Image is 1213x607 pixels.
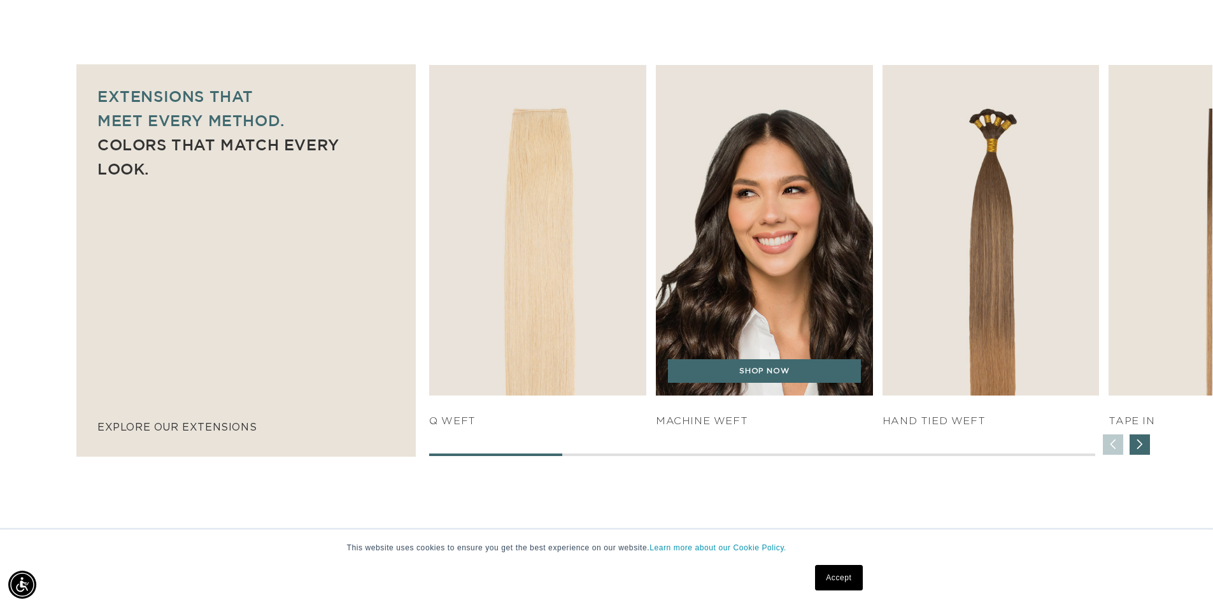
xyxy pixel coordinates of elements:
p: Colors that match every look. [97,132,395,181]
img: Machine Weft [650,57,878,404]
p: explore our extensions [97,418,395,437]
div: Next slide [1130,434,1150,455]
h4: q weft [429,415,646,428]
h4: Machine Weft [656,415,873,428]
div: 2 / 7 [656,65,873,428]
p: Extensions that [97,84,395,108]
p: meet every method. [97,108,395,132]
div: 3 / 7 [883,65,1100,428]
p: This website uses cookies to ensure you get the best experience on our website. [347,542,867,553]
div: Accessibility Menu [8,571,36,599]
div: 1 / 7 [429,65,646,428]
a: SHOP NOW [668,359,861,383]
iframe: Chat Widget [1149,546,1213,607]
a: Learn more about our Cookie Policy. [649,543,786,552]
h4: HAND TIED WEFT [883,415,1100,428]
a: Accept [815,565,862,590]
